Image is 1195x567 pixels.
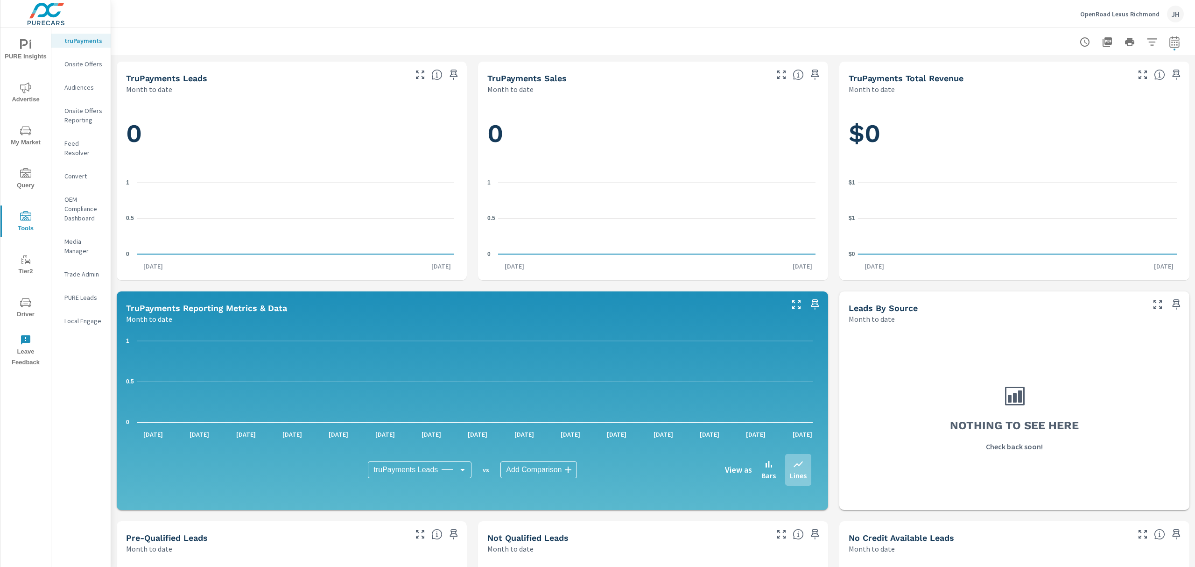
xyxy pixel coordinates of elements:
[183,430,216,439] p: [DATE]
[64,106,103,125] p: Onsite Offers Reporting
[51,267,111,281] div: Trade Admin
[137,262,169,271] p: [DATE]
[849,543,895,554] p: Month to date
[487,179,491,186] text: 1
[1169,527,1184,542] span: Save this to your personalized report
[0,28,51,372] div: nav menu
[461,430,494,439] p: [DATE]
[3,211,48,234] span: Tools
[3,39,48,62] span: PURE Insights
[849,215,855,221] text: $1
[1135,67,1150,82] button: Make Fullscreen
[64,195,103,223] p: OEM Compliance Dashboard
[790,470,807,481] p: Lines
[774,527,789,542] button: Make Fullscreen
[64,237,103,255] p: Media Manager
[1169,67,1184,82] span: Save this to your personalized report
[508,430,541,439] p: [DATE]
[849,118,1180,149] h1: $0
[126,543,172,554] p: Month to date
[487,543,534,554] p: Month to date
[415,430,448,439] p: [DATE]
[849,533,954,543] h5: No Credit Available Leads
[739,430,772,439] p: [DATE]
[774,67,789,82] button: Make Fullscreen
[498,262,531,271] p: [DATE]
[808,297,822,312] span: Save this to your personalized report
[64,171,103,181] p: Convert
[64,59,103,69] p: Onsite Offers
[1167,6,1184,22] div: JH
[3,297,48,320] span: Driver
[126,313,172,325] p: Month to date
[849,179,855,186] text: $1
[554,430,587,439] p: [DATE]
[487,215,495,221] text: 0.5
[369,430,401,439] p: [DATE]
[487,73,567,83] h5: truPayments Sales
[786,430,819,439] p: [DATE]
[1080,10,1160,18] p: OpenRoad Lexus Richmond
[126,118,457,149] h1: 0
[126,179,129,186] text: 1
[64,139,103,157] p: Feed Resolver
[647,430,680,439] p: [DATE]
[487,84,534,95] p: Month to date
[500,461,576,478] div: Add Comparison
[1098,33,1117,51] button: "Export Report to PDF"
[373,465,438,475] span: truPayments Leads
[1154,529,1165,540] span: A lead that has been submitted but has not gone through the credit application process.
[51,34,111,48] div: truPayments
[126,251,129,257] text: 0
[368,461,471,478] div: truPayments Leads
[64,36,103,45] p: truPayments
[64,293,103,302] p: PURE Leads
[789,297,804,312] button: Make Fullscreen
[849,84,895,95] p: Month to date
[137,430,169,439] p: [DATE]
[446,67,461,82] span: Save this to your personalized report
[1135,527,1150,542] button: Make Fullscreen
[3,168,48,191] span: Query
[126,73,207,83] h5: truPayments Leads
[808,527,822,542] span: Save this to your personalized report
[51,192,111,225] div: OEM Compliance Dashboard
[322,430,355,439] p: [DATE]
[1154,69,1165,80] span: Total revenue from sales matched to a truPayments lead. [Source: This data is sourced from the de...
[431,529,443,540] span: A basic review has been done and approved the credit worthiness of the lead by the configured cre...
[3,254,48,277] span: Tier2
[471,466,500,474] p: vs
[3,82,48,105] span: Advertise
[3,334,48,368] span: Leave Feedback
[506,465,562,475] span: Add Comparison
[51,136,111,160] div: Feed Resolver
[761,470,776,481] p: Bars
[1143,33,1161,51] button: Apply Filters
[808,67,822,82] span: Save this to your personalized report
[126,84,172,95] p: Month to date
[849,313,895,325] p: Month to date
[446,527,461,542] span: Save this to your personalized report
[425,262,457,271] p: [DATE]
[1147,262,1180,271] p: [DATE]
[849,303,918,313] h5: Leads By Source
[725,465,752,475] h6: View as
[126,215,134,221] text: 0.5
[51,234,111,258] div: Media Manager
[126,303,287,313] h5: truPayments Reporting Metrics & Data
[51,169,111,183] div: Convert
[126,533,208,543] h5: Pre-Qualified Leads
[64,269,103,279] p: Trade Admin
[950,418,1079,433] h3: Nothing to see here
[230,430,262,439] p: [DATE]
[51,291,111,305] div: PURE Leads
[986,441,1043,452] p: Check back soon!
[693,430,726,439] p: [DATE]
[64,83,103,92] p: Audiences
[849,251,855,257] text: $0
[487,533,569,543] h5: Not Qualified Leads
[126,419,129,425] text: 0
[600,430,633,439] p: [DATE]
[786,262,819,271] p: [DATE]
[487,251,491,257] text: 0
